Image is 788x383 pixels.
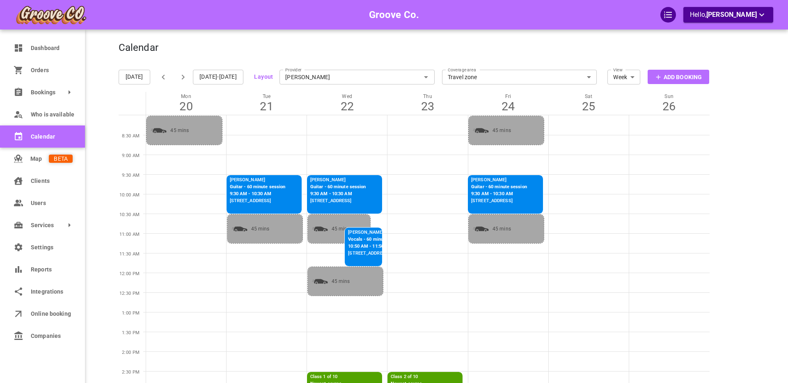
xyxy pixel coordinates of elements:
button: Hello,[PERSON_NAME] [683,7,773,23]
label: Provider [285,64,302,73]
p: Mon [146,93,227,99]
p: 45 mins [472,225,511,233]
span: 11:30 AM [119,251,140,257]
h4: Calendar [119,42,158,54]
p: Sun [629,93,709,99]
span: Who is available [31,110,73,119]
span: Calendar [31,132,73,141]
button: [DATE] [119,70,150,84]
span: Dashboard [31,44,73,52]
span: 8:30 AM [122,133,140,139]
div: 22 [307,99,387,114]
div: 26 [629,99,709,114]
p: [STREET_ADDRESS] [348,250,405,257]
p: 45 mins [472,126,511,135]
span: 10:00 AM [119,192,140,198]
p: 45 mins [311,225,350,233]
p: [PERSON_NAME] Client1 [348,229,405,236]
span: 1:30 PM [122,330,140,335]
p: Hello, [690,10,767,20]
span: Integrations [31,287,73,296]
span: 1:00 PM [122,310,140,316]
p: Add Booking [664,73,702,82]
div: Week [607,73,640,81]
p: Wed [307,93,387,99]
span: 12:00 PM [119,271,140,276]
div: 24 [468,99,548,114]
span: Users [31,199,73,207]
p: Class 2 of 10 [391,374,429,381]
span: Clients [31,177,73,185]
span: Companies [31,332,73,340]
div: Travel zone [442,73,597,81]
span: Online booking [31,310,73,318]
p: [PERSON_NAME] [310,177,366,184]
span: 11:00 AM [119,232,140,237]
div: QuickStart Guide [660,7,676,23]
p: Sat [548,93,629,99]
button: [DATE]-[DATE] [193,70,243,84]
span: Reports [31,265,73,274]
p: [STREET_ADDRESS] [230,198,286,205]
div: 21 [227,99,307,114]
label: View [613,64,623,73]
p: 9:30 AM - 10:30 AM [230,191,286,198]
span: 2:00 PM [122,350,140,355]
p: 9:30 AM - 10:30 AM [471,191,527,198]
p: Guitar - 60 minute session [471,184,527,191]
span: Map [30,155,49,163]
p: Guitar - 60 minute session [310,184,366,191]
span: 9:30 AM [122,173,140,178]
p: 10:50 AM - 11:50 AM [348,243,405,250]
img: company-logo [15,5,87,25]
span: Orders [31,66,73,75]
p: [STREET_ADDRESS] [310,198,366,205]
div: 20 [146,99,227,114]
p: [PERSON_NAME] [471,177,527,184]
button: Open [420,71,432,83]
button: Layout [254,72,273,82]
span: 9:00 AM [122,153,140,158]
p: 45 mins [311,277,350,286]
p: [STREET_ADDRESS] [471,198,527,205]
p: Class 1 of 10 [310,374,349,381]
p: 9:30 AM - 10:30 AM [310,191,366,198]
p: Guitar - 60 minute session [230,184,286,191]
span: BETA [49,155,73,163]
label: Coverage area [448,64,476,73]
p: Tue [227,93,307,99]
span: Settings [31,243,73,252]
p: Vocals - 60 minute session [348,236,405,243]
span: 2:30 PM [122,369,140,375]
span: 12:30 PM [119,291,140,296]
button: Add Booking [648,70,709,84]
p: 45 mins [150,126,189,135]
p: Fri [468,93,548,99]
span: [PERSON_NAME] [706,11,757,18]
div: 23 [387,99,468,114]
p: Thu [387,93,468,99]
span: 10:30 AM [119,212,140,217]
p: 45 mins [231,225,270,233]
div: 25 [548,99,629,114]
p: [PERSON_NAME] [230,177,286,184]
h6: Groove Co. [369,7,419,23]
